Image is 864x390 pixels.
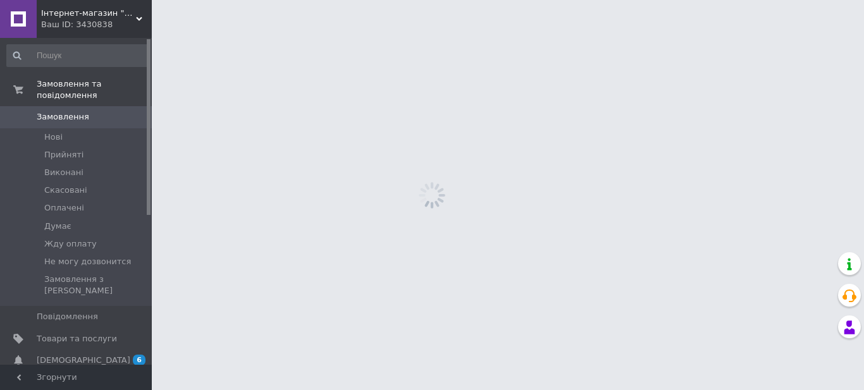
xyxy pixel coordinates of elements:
[133,355,145,365] span: 6
[6,44,149,67] input: Пошук
[37,333,117,344] span: Товари та послуги
[37,78,152,101] span: Замовлення та повідомлення
[44,149,83,161] span: Прийняті
[41,19,152,30] div: Ваш ID: 3430838
[41,8,136,19] span: Інтернет-магазин "Radikshop" Роздрібна та оптова торгівля товарами з Європи
[44,256,131,267] span: Не могу дозвонится
[44,185,87,196] span: Скасовані
[44,167,83,178] span: Виконані
[44,202,84,214] span: Оплачені
[44,274,148,296] span: Замовлення з [PERSON_NAME]
[44,221,71,232] span: Думає
[37,355,130,366] span: [DEMOGRAPHIC_DATA]
[37,311,98,322] span: Повідомлення
[37,111,89,123] span: Замовлення
[44,131,63,143] span: Нові
[44,238,97,250] span: Жду оплату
